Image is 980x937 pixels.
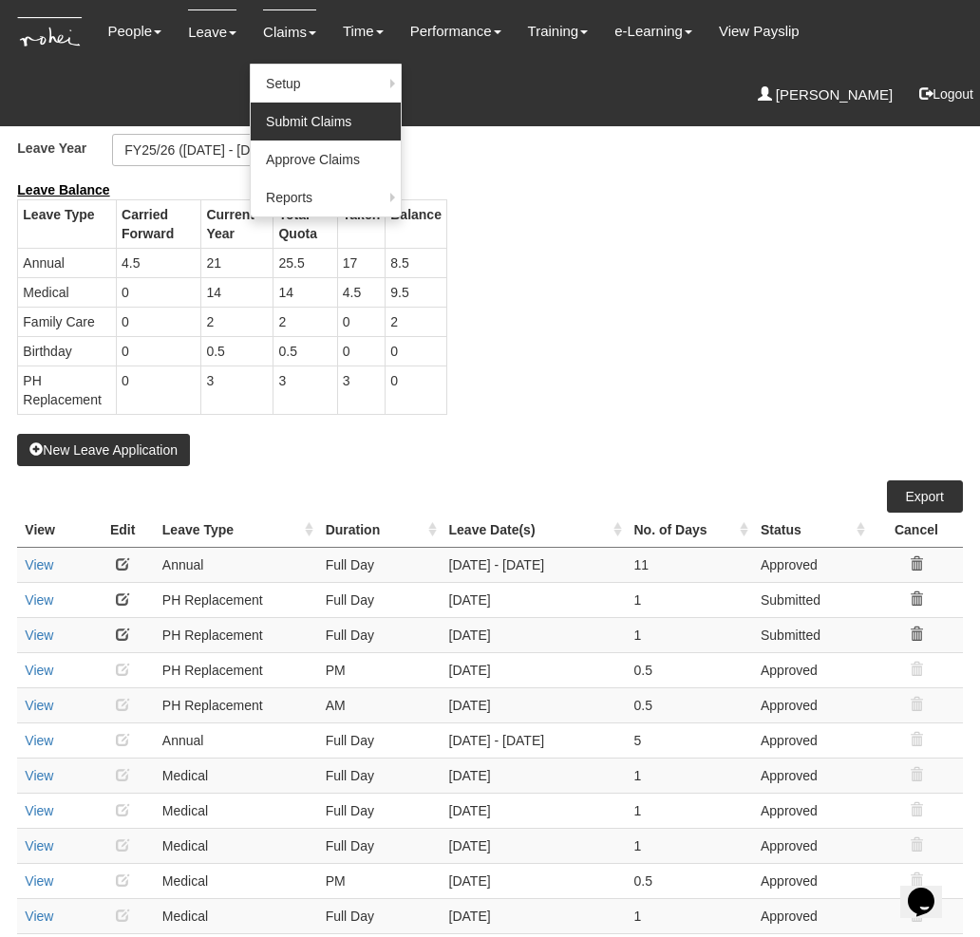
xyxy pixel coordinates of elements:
[117,336,201,365] td: 0
[753,513,870,548] th: Status : activate to sort column ascending
[273,365,337,414] td: 3
[442,758,627,793] td: [DATE]
[25,698,53,713] a: View
[442,793,627,828] td: [DATE]
[25,628,53,643] a: View
[318,828,442,863] td: Full Day
[273,307,337,336] td: 2
[107,9,161,53] a: People
[251,141,401,178] a: Approve Claims
[25,873,53,889] a: View
[627,652,753,687] td: 0.5
[251,178,401,216] a: Reports
[337,365,385,414] td: 3
[753,582,870,617] td: Submitted
[900,861,961,918] iframe: chat widget
[627,722,753,758] td: 5
[25,909,53,924] a: View
[155,828,318,863] td: Medical
[753,898,870,933] td: Approved
[17,182,109,197] b: Leave Balance
[386,248,447,277] td: 8.5
[18,365,117,414] td: PH Replacement
[753,722,870,758] td: Approved
[124,141,290,159] div: FY25/26 ([DATE] - [DATE])
[887,480,963,513] a: Export
[753,687,870,722] td: Approved
[386,277,447,307] td: 9.5
[273,277,337,307] td: 14
[273,199,337,248] th: Total Quota
[442,513,627,548] th: Leave Date(s) : activate to sort column ascending
[870,513,963,548] th: Cancel
[155,617,318,652] td: PH Replacement
[528,9,589,53] a: Training
[155,758,318,793] td: Medical
[155,863,318,898] td: Medical
[753,863,870,898] td: Approved
[263,9,316,54] a: Claims
[410,9,501,53] a: Performance
[758,73,894,117] a: [PERSON_NAME]
[386,307,447,336] td: 2
[117,307,201,336] td: 0
[337,248,385,277] td: 17
[337,336,385,365] td: 0
[318,617,442,652] td: Full Day
[17,513,90,548] th: View
[318,513,442,548] th: Duration : activate to sort column ascending
[18,336,117,365] td: Birthday
[273,336,337,365] td: 0.5
[25,557,53,572] a: View
[201,277,273,307] td: 14
[627,793,753,828] td: 1
[117,199,201,248] th: Carried Forward
[25,592,53,608] a: View
[273,248,337,277] td: 25.5
[627,828,753,863] td: 1
[627,687,753,722] td: 0.5
[614,9,692,53] a: e-Learning
[155,687,318,722] td: PH Replacement
[155,793,318,828] td: Medical
[627,547,753,582] td: 11
[201,307,273,336] td: 2
[318,863,442,898] td: PM
[25,663,53,678] a: View
[337,199,385,248] th: Taken
[627,758,753,793] td: 1
[188,9,236,54] a: Leave
[155,652,318,687] td: PH Replacement
[442,652,627,687] td: [DATE]
[442,722,627,758] td: [DATE] - [DATE]
[155,582,318,617] td: PH Replacement
[17,134,112,161] label: Leave Year
[442,898,627,933] td: [DATE]
[112,134,313,166] button: FY25/26 ([DATE] - [DATE])
[442,828,627,863] td: [DATE]
[17,434,190,466] button: New Leave Application
[627,582,753,617] td: 1
[442,687,627,722] td: [DATE]
[155,722,318,758] td: Annual
[18,307,117,336] td: Family Care
[155,513,318,548] th: Leave Type : activate to sort column ascending
[318,582,442,617] td: Full Day
[117,248,201,277] td: 4.5
[318,758,442,793] td: Full Day
[201,199,273,248] th: Current Year
[117,277,201,307] td: 0
[337,277,385,307] td: 4.5
[90,513,154,548] th: Edit
[18,277,117,307] td: Medical
[25,768,53,783] a: View
[25,838,53,853] a: View
[753,758,870,793] td: Approved
[627,898,753,933] td: 1
[337,307,385,336] td: 0
[18,248,117,277] td: Annual
[117,365,201,414] td: 0
[442,617,627,652] td: [DATE]
[753,828,870,863] td: Approved
[25,733,53,748] a: View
